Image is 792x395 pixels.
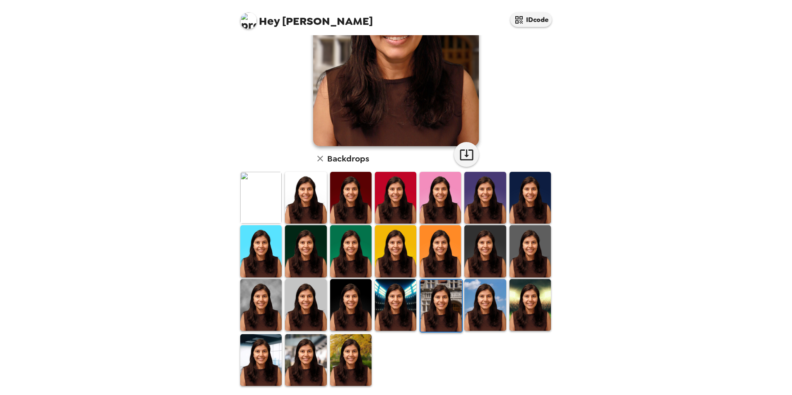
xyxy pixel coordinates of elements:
[240,8,373,27] span: [PERSON_NAME]
[327,152,369,165] h6: Backdrops
[240,12,257,29] img: profile pic
[240,172,282,224] img: Original
[259,14,280,29] span: Hey
[510,12,552,27] button: IDcode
